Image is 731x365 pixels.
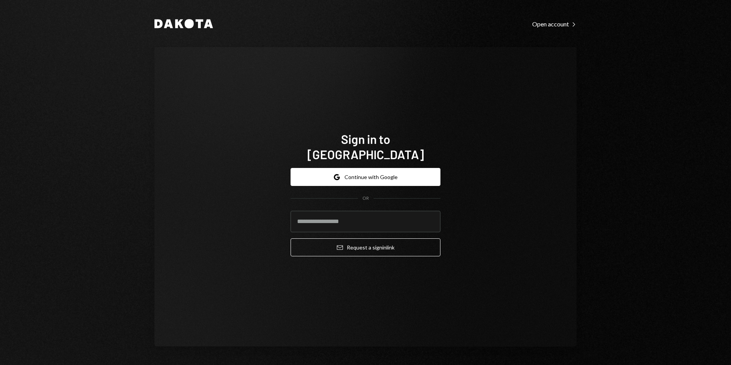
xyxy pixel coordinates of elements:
[362,195,369,202] div: OR
[291,168,440,186] button: Continue with Google
[291,131,440,162] h1: Sign in to [GEOGRAPHIC_DATA]
[532,20,577,28] a: Open account
[291,238,440,256] button: Request a signinlink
